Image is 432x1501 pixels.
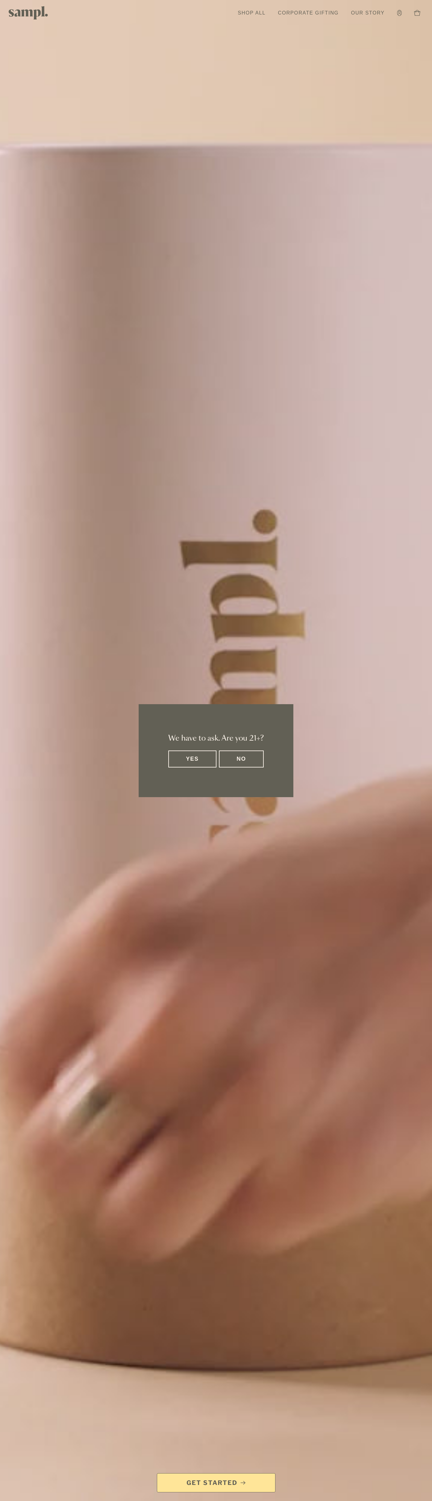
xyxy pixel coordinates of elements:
[348,6,388,20] a: Our Story
[275,6,342,20] a: Corporate Gifting
[187,1478,237,1487] span: Get Started
[157,1473,275,1492] a: Get Started
[9,6,48,19] img: Sampl logo
[235,6,269,20] a: Shop All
